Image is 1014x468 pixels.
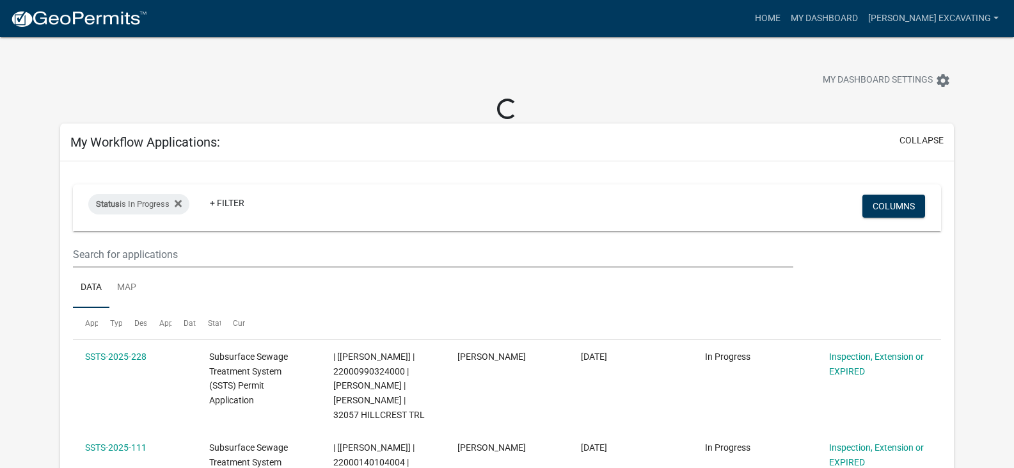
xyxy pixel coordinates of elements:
[333,351,425,420] span: | [Elizabeth Plaster] | 22000990324000 | JESS M SCHOON | MELISSA A SCHOON | 32057 HILLCREST TRL
[823,73,933,88] span: My Dashboard Settings
[85,351,147,362] a: SSTS-2025-228
[73,241,793,268] input: Search for applications
[812,68,961,93] button: My Dashboard Settingssettings
[786,6,863,31] a: My Dashboard
[705,442,750,453] span: In Progress
[209,351,288,405] span: Subsurface Sewage Treatment System (SSTS) Permit Application
[705,351,750,362] span: In Progress
[899,134,944,147] button: collapse
[457,351,526,362] span: cory budke
[208,319,230,328] span: Status
[96,199,120,209] span: Status
[110,319,127,328] span: Type
[750,6,786,31] a: Home
[70,134,220,150] h5: My Workflow Applications:
[457,442,526,453] span: cory budke
[85,319,155,328] span: Application Number
[159,319,193,328] span: Applicant
[829,442,924,467] a: Inspection, Extension or EXPIRED
[196,308,220,339] datatable-header-cell: Status
[233,319,286,328] span: Current Activity
[109,268,144,309] a: Map
[581,351,607,362] span: 07/02/2025
[85,442,147,453] a: SSTS-2025-111
[863,6,1004,31] a: [PERSON_NAME] Excavating
[862,195,925,218] button: Columns
[147,308,171,339] datatable-header-cell: Applicant
[73,268,109,309] a: Data
[221,308,245,339] datatable-header-cell: Current Activity
[122,308,147,339] datatable-header-cell: Description
[98,308,122,339] datatable-header-cell: Type
[73,308,97,339] datatable-header-cell: Application Number
[184,319,228,328] span: Date Created
[171,308,196,339] datatable-header-cell: Date Created
[581,442,607,453] span: 05/13/2025
[88,194,189,214] div: is In Progress
[134,319,173,328] span: Description
[935,73,951,88] i: settings
[200,191,255,214] a: + Filter
[829,351,924,376] a: Inspection, Extension or EXPIRED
